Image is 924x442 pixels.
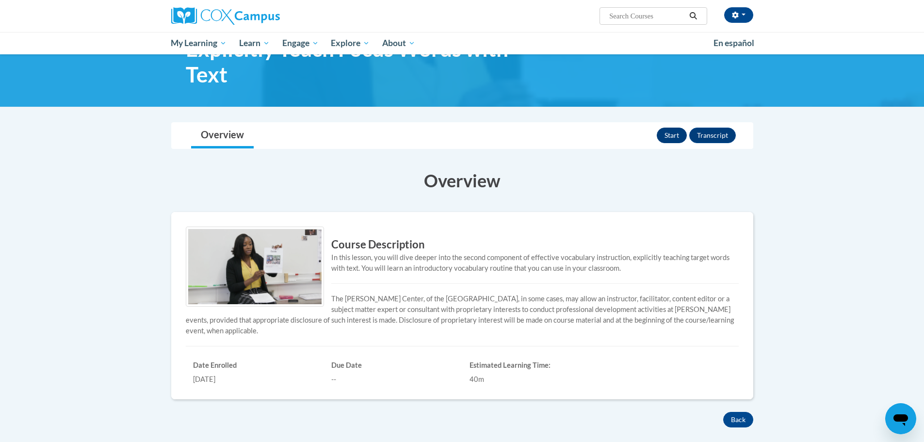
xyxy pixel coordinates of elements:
span: Explicitly Teach Focus Words with Text [186,36,520,87]
a: My Learning [165,32,233,54]
a: Overview [191,123,254,148]
button: Start [657,128,687,143]
p: The [PERSON_NAME] Center, of the [GEOGRAPHIC_DATA], in some cases, may allow an instructor, facil... [186,294,739,336]
h3: Course Description [186,237,739,252]
span: Learn [239,37,270,49]
a: Cox Campus [171,7,356,25]
span: Engage [282,37,319,49]
button: Back [723,412,753,427]
span: About [382,37,415,49]
div: In this lesson, you will dive deeper into the second component of effective vocabulary instructio... [186,252,739,274]
a: About [376,32,421,54]
a: Learn [233,32,276,54]
iframe: Button to launch messaging window [885,403,916,434]
div: 40m [470,374,593,385]
h6: Estimated Learning Time: [470,361,593,370]
img: Cox Campus [171,7,280,25]
span: My Learning [171,37,227,49]
h6: Due Date [331,361,455,370]
a: Engage [276,32,325,54]
input: Search Courses [608,10,686,22]
h3: Overview [171,168,753,193]
span: En español [713,38,754,48]
h6: Date Enrolled [193,361,317,370]
button: Transcript [689,128,736,143]
button: Search [686,10,700,22]
div: Main menu [157,32,768,54]
button: Account Settings [724,7,753,23]
div: [DATE] [193,374,317,385]
div: -- [331,374,455,385]
a: En español [707,33,761,53]
span: Explore [331,37,370,49]
img: Course logo image [186,227,324,307]
a: Explore [324,32,376,54]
